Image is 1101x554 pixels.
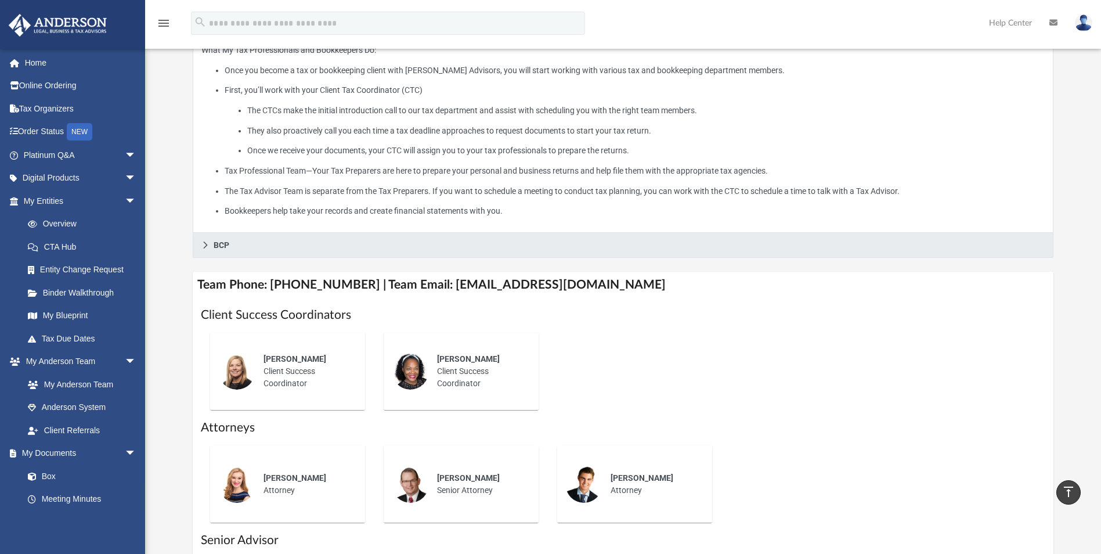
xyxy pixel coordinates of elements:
[247,103,1045,118] li: The CTCs make the initial introduction call to our tax department and assist with scheduling you ...
[193,35,1053,233] div: Tax & Bookkeeping
[218,466,255,503] img: thumbnail
[16,235,154,258] a: CTA Hub
[263,473,326,483] span: [PERSON_NAME]
[193,272,1053,298] h4: Team Phone: [PHONE_NUMBER] | Team Email: [EMAIL_ADDRESS][DOMAIN_NAME]
[5,14,110,37] img: Anderson Advisors Platinum Portal
[16,488,148,511] a: Meeting Minutes
[125,143,148,167] span: arrow_drop_down
[8,189,154,213] a: My Entitiesarrow_drop_down
[125,442,148,466] span: arrow_drop_down
[8,97,154,120] a: Tax Organizers
[225,83,1045,158] li: First, you’ll work with your Client Tax Coordinator (CTC)
[16,465,142,488] a: Box
[8,350,148,373] a: My Anderson Teamarrow_drop_down
[1056,480,1081,505] a: vertical_align_top
[225,164,1045,178] li: Tax Professional Team—Your Tax Preparers are here to prepare your personal and business returns a...
[157,22,171,30] a: menu
[16,213,154,236] a: Overview
[218,352,255,390] img: thumbnail
[392,466,429,503] img: thumbnail
[8,51,154,74] a: Home
[16,373,142,396] a: My Anderson Team
[157,16,171,30] i: menu
[67,123,92,141] div: NEW
[16,419,148,442] a: Client Referrals
[8,120,154,144] a: Order StatusNEW
[8,143,154,167] a: Platinum Q&Aarrow_drop_down
[201,43,1044,218] p: What My Tax Professionals and Bookkeepers Do:
[16,258,154,282] a: Entity Change Request
[201,532,1045,549] h1: Senior Advisor
[8,442,148,465] a: My Documentsarrow_drop_down
[1062,485,1075,499] i: vertical_align_top
[16,327,154,350] a: Tax Due Dates
[247,143,1045,158] li: Once we receive your documents, your CTC will assign you to your tax professionals to prepare the...
[16,396,148,419] a: Anderson System
[565,466,602,503] img: thumbnail
[255,464,357,505] div: Attorney
[429,345,530,398] div: Client Success Coordinator
[437,354,500,364] span: [PERSON_NAME]
[201,307,1045,323] h1: Client Success Coordinators
[125,167,148,190] span: arrow_drop_down
[225,63,1045,78] li: Once you become a tax or bookkeeping client with [PERSON_NAME] Advisors, you will start working w...
[194,16,207,28] i: search
[8,74,154,98] a: Online Ordering
[263,354,326,364] span: [PERSON_NAME]
[8,167,154,190] a: Digital Productsarrow_drop_down
[437,473,500,483] span: [PERSON_NAME]
[193,233,1053,258] a: BCP
[1075,15,1092,31] img: User Pic
[201,419,1045,436] h1: Attorneys
[225,204,1045,218] li: Bookkeepers help take your records and create financial statements with you.
[16,281,154,304] a: Binder Walkthrough
[611,473,673,483] span: [PERSON_NAME]
[16,510,142,534] a: Forms Library
[225,184,1045,199] li: The Tax Advisor Team is separate from the Tax Preparers. If you want to schedule a meeting to con...
[602,464,704,505] div: Attorney
[392,352,429,390] img: thumbnail
[125,189,148,213] span: arrow_drop_down
[429,464,530,505] div: Senior Attorney
[247,124,1045,138] li: They also proactively call you each time a tax deadline approaches to request documents to start ...
[16,304,148,328] a: My Blueprint
[125,350,148,374] span: arrow_drop_down
[214,241,229,249] span: BCP
[255,345,357,398] div: Client Success Coordinator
